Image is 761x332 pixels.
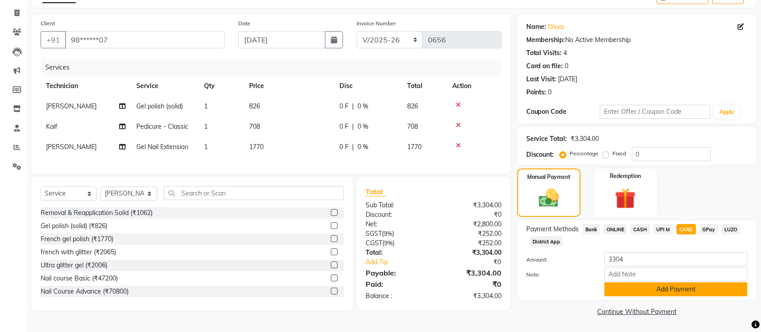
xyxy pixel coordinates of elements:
th: Qty [199,76,244,96]
span: 0 F [339,142,348,152]
label: Note: [520,271,598,279]
span: 708 [249,122,260,131]
span: SGST [366,229,382,238]
div: ( ) [359,238,433,248]
div: Sub Total: [359,201,433,210]
span: CARD [677,224,696,234]
label: Amount: [520,256,598,264]
span: [PERSON_NAME] [46,102,97,110]
th: Total [402,76,447,96]
div: Removal & Reapplication Solid (₹1062) [41,208,153,218]
span: Kaif [46,122,57,131]
img: _gift.svg [608,186,642,211]
span: Total [366,187,386,196]
input: Search by Name/Mobile/Email/Code [65,31,225,48]
a: Continue Without Payment [519,307,755,317]
div: Membership: [526,35,566,45]
input: Amount [604,252,747,266]
span: Pedicure - Classic [136,122,188,131]
div: Ultra glitter gel (₹2006) [41,261,107,270]
div: ₹2,800.00 [433,220,508,229]
div: Total Visits: [526,48,562,58]
span: | [352,142,354,152]
input: Add Note [604,267,747,281]
div: Service Total: [526,134,567,144]
div: ₹3,304.00 [433,201,508,210]
div: Balance : [359,291,433,301]
label: Invoice Number [357,19,396,28]
span: 0 F [339,122,348,131]
div: Coupon Code [526,107,600,117]
div: 0 [565,61,569,71]
input: Search or Scan [164,186,344,200]
span: 0 F [339,102,348,111]
span: Bank [583,224,600,234]
div: Payable: [359,267,433,278]
div: No Active Membership [526,35,747,45]
div: french with glitter (₹2065) [41,248,116,257]
th: Price [244,76,334,96]
div: Discount: [526,150,554,159]
div: Paid: [359,279,433,290]
div: Nail Course Advance (₹70800) [41,287,129,296]
span: | [352,102,354,111]
span: 708 [407,122,418,131]
label: Fixed [613,150,626,158]
span: 1 [204,122,208,131]
div: ₹0 [433,279,508,290]
input: Enter Offer / Coupon Code [600,105,710,119]
div: ₹3,304.00 [433,267,508,278]
label: Date [238,19,251,28]
div: 4 [564,48,567,58]
span: 1 [204,143,208,151]
div: Services [42,59,508,76]
button: Apply [714,105,740,119]
div: French gel polish (₹1770) [41,234,113,244]
th: Disc [334,76,402,96]
label: Percentage [570,150,599,158]
label: Redemption [610,172,641,180]
div: ₹3,304.00 [571,134,599,144]
span: CGST [366,239,382,247]
span: UPI M [654,224,673,234]
span: CASH [631,224,650,234]
span: [PERSON_NAME] [46,143,97,151]
label: Manual Payment [527,173,571,181]
div: Gel polish (solid) (₹826) [41,221,107,231]
div: Card on file: [526,61,563,71]
span: District App [530,236,563,247]
div: ₹0 [433,210,508,220]
div: ₹3,304.00 [433,248,508,257]
div: ( ) [359,229,433,238]
div: ₹252.00 [433,238,508,248]
div: Last Visit: [526,75,557,84]
div: Discount: [359,210,433,220]
span: GPay [700,224,718,234]
span: ONLINE [603,224,627,234]
span: LUZO [721,224,740,234]
div: Nail course Basic (₹47200) [41,274,118,283]
th: Action [447,76,501,96]
a: Add Tip [359,257,446,267]
div: ₹3,304.00 [433,291,508,301]
div: Net: [359,220,433,229]
span: 9% [384,230,392,237]
span: Gel Nail Extension [136,143,188,151]
a: Divya [548,22,564,32]
span: 0 % [357,142,368,152]
label: Client [41,19,55,28]
button: +91 [41,31,66,48]
button: Add Payment [604,282,747,296]
div: Points: [526,88,547,97]
span: Gel polish (solid) [136,102,183,110]
span: 1770 [249,143,264,151]
div: [DATE] [558,75,578,84]
div: ₹0 [446,257,508,267]
span: 9% [384,239,393,247]
th: Technician [41,76,131,96]
span: 1770 [407,143,422,151]
span: Payment Methods [526,224,579,234]
span: 826 [249,102,260,110]
span: 0 % [357,122,368,131]
span: 0 % [357,102,368,111]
